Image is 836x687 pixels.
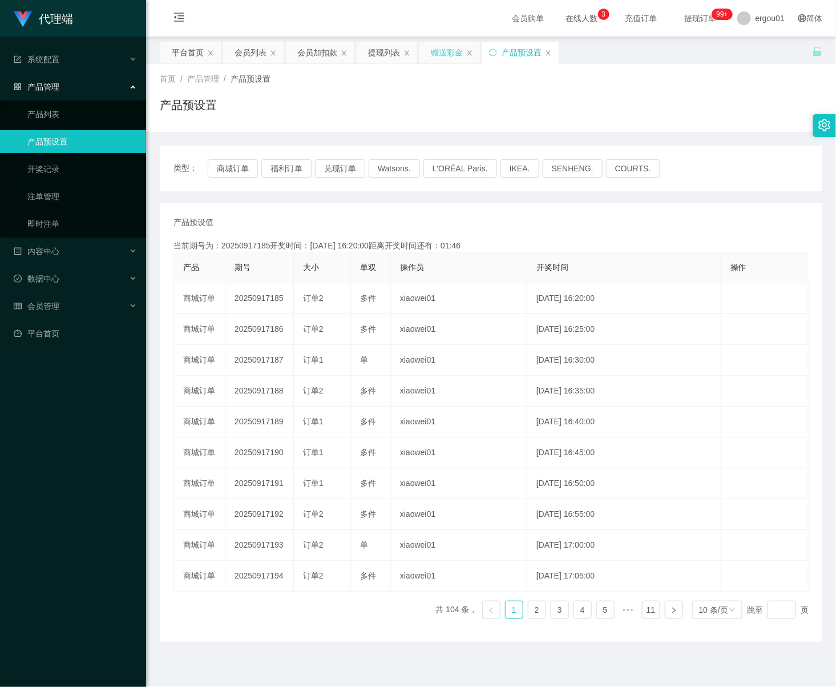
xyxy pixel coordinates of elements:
a: 产品列表 [27,103,137,126]
span: 会员管理 [14,302,59,311]
a: 5 [597,601,614,618]
span: / [180,74,183,83]
span: 操作 [730,263,746,272]
span: / [224,74,226,83]
td: xiaowei01 [391,283,527,314]
td: [DATE] 16:30:00 [527,345,721,376]
td: [DATE] 16:20:00 [527,283,721,314]
span: 多件 [360,479,376,488]
span: 系统配置 [14,55,59,64]
td: 20250917188 [225,376,294,407]
h1: 产品预设置 [160,97,217,114]
a: 代理端 [14,14,73,23]
td: 20250917190 [225,437,294,468]
span: 单 [360,540,368,549]
td: [DATE] 16:45:00 [527,437,721,468]
span: 订单2 [303,324,324,334]
span: 多件 [360,294,376,303]
td: xiaowei01 [391,407,527,437]
td: 商城订单 [174,345,225,376]
button: 商城订单 [208,159,258,178]
span: 操作员 [400,263,424,272]
span: 充值订单 [620,14,663,22]
i: 图标: appstore-o [14,83,22,91]
i: 图标: profile [14,247,22,255]
td: 商城订单 [174,314,225,345]
a: 产品预设置 [27,130,137,153]
div: 会员加扣款 [297,42,337,63]
td: [DATE] 16:55:00 [527,499,721,530]
td: 商城订单 [174,407,225,437]
sup: 3 [598,9,609,20]
td: 商城订单 [174,283,225,314]
button: IKEA. [500,159,539,178]
span: 单 [360,355,368,364]
div: 平台首页 [172,42,204,63]
li: 11 [642,601,660,619]
td: xiaowei01 [391,345,527,376]
td: 商城订单 [174,530,225,561]
span: 首页 [160,74,176,83]
span: 在线人数 [560,14,604,22]
td: xiaowei01 [391,314,527,345]
button: SENHENG. [543,159,603,178]
div: 跳至 页 [747,601,809,619]
i: 图标: form [14,55,22,63]
button: L'ORÉAL Paris. [423,159,497,178]
h1: 代理端 [39,1,73,37]
td: 商城订单 [174,376,225,407]
span: 多件 [360,448,376,457]
td: 20250917187 [225,345,294,376]
td: [DATE] 16:50:00 [527,468,721,499]
span: 多件 [360,324,376,334]
td: 20250917193 [225,530,294,561]
td: xiaowei01 [391,468,527,499]
td: 20250917192 [225,499,294,530]
span: 产品预设值 [173,216,213,228]
td: [DATE] 16:35:00 [527,376,721,407]
span: 开奖时间 [536,263,568,272]
td: 20250917189 [225,407,294,437]
a: 11 [643,601,660,618]
span: 产品 [183,263,199,272]
td: xiaowei01 [391,437,527,468]
td: xiaowei01 [391,499,527,530]
i: 图标: sync [489,49,497,57]
li: 3 [551,601,569,619]
td: [DATE] 16:25:00 [527,314,721,345]
td: 20250917185 [225,283,294,314]
td: 20250917194 [225,561,294,592]
span: 期号 [235,263,251,272]
i: 图标: left [488,607,495,614]
i: 图标: setting [818,119,831,131]
i: 图标: close [341,50,348,57]
i: 图标: check-circle-o [14,275,22,283]
td: [DATE] 16:40:00 [527,407,721,437]
div: 产品预设置 [502,42,542,63]
li: 下一页 [665,601,683,619]
span: 类型： [173,159,208,178]
li: 4 [574,601,592,619]
i: 图标: right [671,607,677,614]
span: 订单1 [303,479,324,488]
li: 向后 5 页 [619,601,637,619]
span: 产品预设置 [231,74,270,83]
span: 订单2 [303,386,324,395]
span: 内容中心 [14,247,59,256]
i: 图标: close [545,50,552,57]
li: 共 104 条， [436,601,478,619]
sup: 1216 [712,9,732,20]
span: 单双 [360,263,376,272]
span: 数据中心 [14,274,59,283]
a: 3 [551,601,568,618]
a: 图标: dashboard平台首页 [14,322,137,345]
td: 20250917191 [225,468,294,499]
div: 10 条/页 [699,601,728,618]
button: 兑现订单 [315,159,365,178]
p: 3 [601,9,605,20]
li: 5 [596,601,615,619]
span: 订单2 [303,509,324,519]
div: 当前期号为：20250917185开奖时间：[DATE] 16:20:00距离开奖时间还有：01:46 [173,240,809,252]
div: 赠送彩金 [431,42,463,63]
div: 会员列表 [235,42,266,63]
